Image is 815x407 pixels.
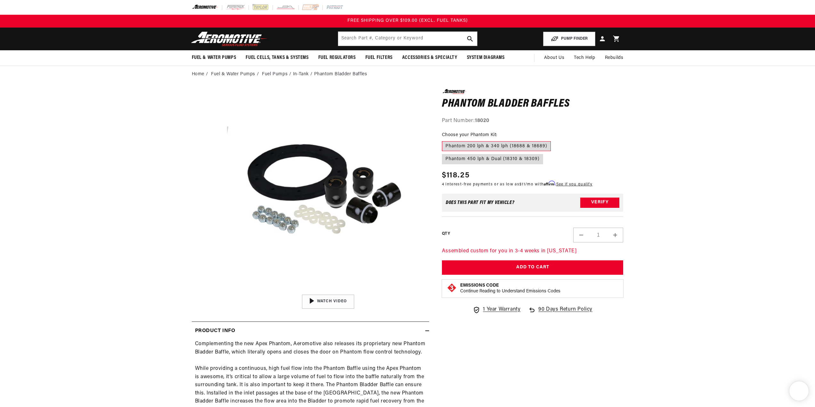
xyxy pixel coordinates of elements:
button: search button [463,32,477,46]
label: Phantom 450 lph & Dual (18310 & 18309) [442,154,543,164]
span: Rebuilds [605,54,623,61]
label: Phantom 200 lph & 340 lph (18688 & 18689) [442,141,551,151]
summary: Fuel & Water Pumps [187,50,241,65]
strong: Emissions Code [460,283,499,288]
a: 90 Days Return Policy [528,305,592,320]
button: PUMP FINDER [543,32,595,46]
button: Add to Cart [442,260,623,275]
legend: Choose your Phantom Kit: [442,132,498,138]
label: QTY [442,231,450,237]
li: In-Tank [293,71,314,78]
a: About Us [539,50,569,66]
div: Part Number: [442,117,623,125]
p: 4 interest-free payments or as low as /mo with . [442,181,592,187]
h2: Product Info [195,327,235,335]
span: Fuel Regulators [318,54,356,61]
span: System Diagrams [467,54,505,61]
img: Emissions code [447,283,457,293]
span: $11 [519,183,525,186]
div: Does This part fit My vehicle? [446,200,515,205]
span: About Us [544,55,564,60]
summary: Fuel Filters [361,50,397,65]
span: Accessories & Specialty [402,54,457,61]
summary: Tech Help [569,50,600,66]
a: See if you qualify - Learn more about Affirm Financing (opens in modal) [556,183,592,186]
li: Phantom Bladder Baffles [314,71,367,78]
media-gallery: Gallery Viewer [192,89,429,308]
a: 1 Year Warranty [473,305,520,314]
span: 90 Days Return Policy [538,305,592,320]
span: FREE SHIPPING OVER $109.00 (EXCL. FUEL TANKS) [347,18,468,23]
summary: System Diagrams [462,50,509,65]
summary: Fuel Cells, Tanks & Systems [241,50,313,65]
summary: Fuel Regulators [314,50,361,65]
p: Assembled custom for you in 3-4 weeks in [US_STATE] [442,247,623,256]
span: Fuel Cells, Tanks & Systems [246,54,308,61]
strong: 18020 [475,118,489,123]
nav: breadcrumbs [192,71,623,78]
span: Tech Help [574,54,595,61]
img: Aeromotive [189,31,269,46]
summary: Product Info [192,322,429,340]
a: Fuel Pumps [262,71,288,78]
span: $118.25 [442,170,469,181]
button: Verify [580,198,619,208]
p: Continue Reading to Understand Emissions Codes [460,289,560,294]
span: Fuel & Water Pumps [192,54,236,61]
summary: Rebuilds [600,50,628,66]
span: 1 Year Warranty [483,305,520,314]
span: Fuel Filters [365,54,393,61]
input: Search by Part Number, Category or Keyword [338,32,477,46]
a: Home [192,71,204,78]
summary: Accessories & Specialty [397,50,462,65]
h1: Phantom Bladder Baffles [442,99,623,109]
a: Fuel & Water Pumps [211,71,255,78]
button: Emissions CodeContinue Reading to Understand Emissions Codes [460,283,560,294]
span: Affirm [544,181,555,186]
